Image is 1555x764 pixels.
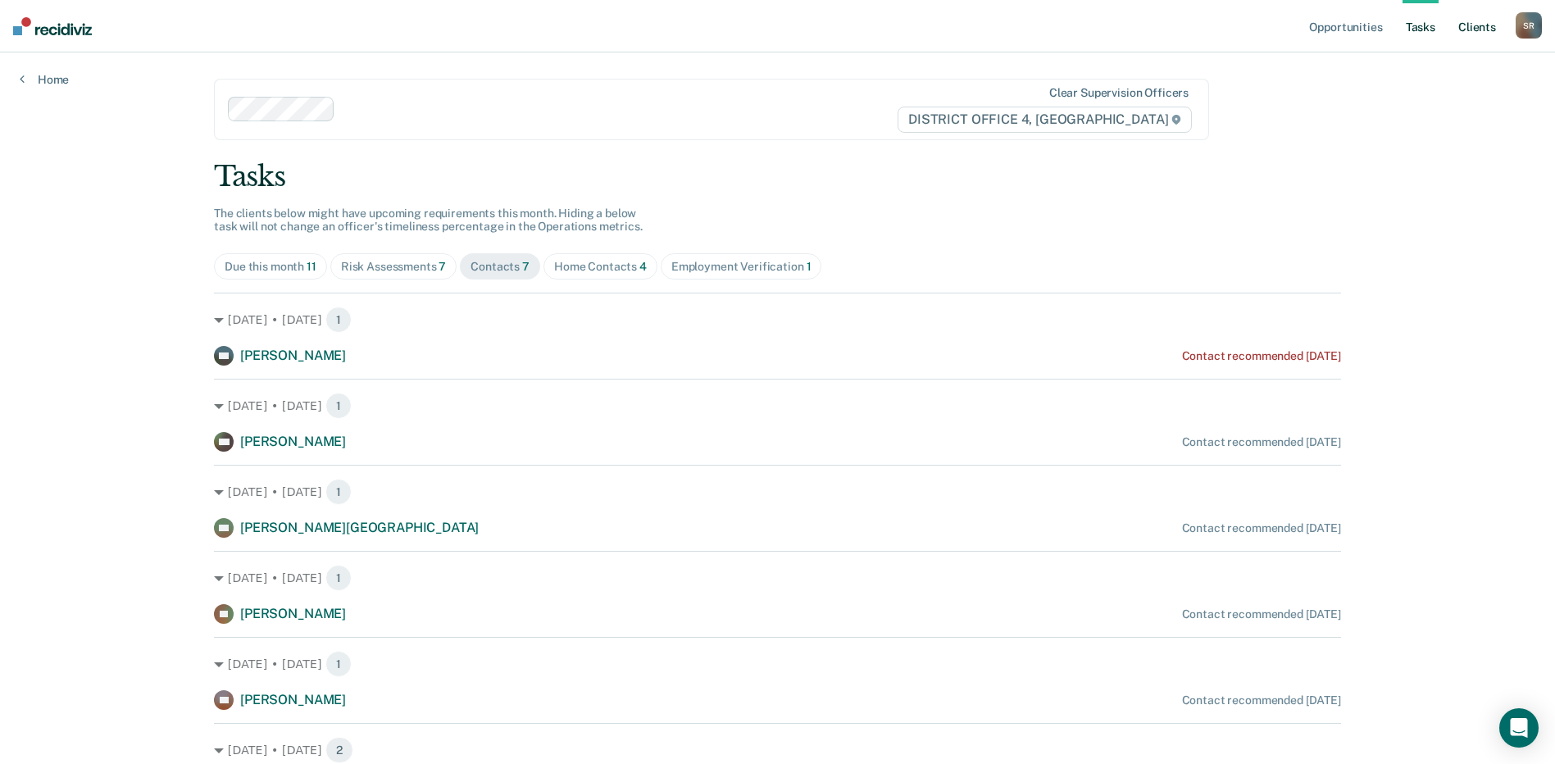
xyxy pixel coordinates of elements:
span: 1 [807,260,812,273]
div: [DATE] • [DATE] 1 [214,307,1341,333]
span: 4 [639,260,647,273]
div: Contact recommended [DATE] [1182,349,1341,363]
div: Open Intercom Messenger [1499,708,1539,748]
div: Employment Verification [671,260,812,274]
span: 1 [325,479,352,505]
span: 11 [307,260,316,273]
span: [PERSON_NAME] [240,434,346,449]
div: Due this month [225,260,316,274]
div: [DATE] • [DATE] 1 [214,393,1341,419]
div: [DATE] • [DATE] 2 [214,737,1341,763]
span: 7 [439,260,446,273]
span: [PERSON_NAME][GEOGRAPHIC_DATA] [240,520,479,535]
span: 1 [325,307,352,333]
span: 7 [522,260,530,273]
span: 1 [325,393,352,419]
span: The clients below might have upcoming requirements this month. Hiding a below task will not chang... [214,207,643,234]
div: [DATE] • [DATE] 1 [214,651,1341,677]
div: Contact recommended [DATE] [1182,607,1341,621]
span: 1 [325,651,352,677]
div: Tasks [214,160,1341,193]
div: Risk Assessments [341,260,447,274]
span: 1 [325,565,352,591]
img: Recidiviz [13,17,92,35]
div: Home Contacts [554,260,647,274]
div: S R [1516,12,1542,39]
button: SR [1516,12,1542,39]
div: Contact recommended [DATE] [1182,435,1341,449]
div: [DATE] • [DATE] 1 [214,565,1341,591]
div: Contact recommended [DATE] [1182,521,1341,535]
div: Clear supervision officers [1049,86,1189,100]
span: [PERSON_NAME] [240,606,346,621]
span: DISTRICT OFFICE 4, [GEOGRAPHIC_DATA] [898,107,1192,133]
div: [DATE] • [DATE] 1 [214,479,1341,505]
div: Contacts [471,260,530,274]
div: Contact recommended [DATE] [1182,694,1341,707]
a: Home [20,72,69,87]
span: 2 [325,737,353,763]
span: [PERSON_NAME] [240,348,346,363]
span: [PERSON_NAME] [240,692,346,707]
